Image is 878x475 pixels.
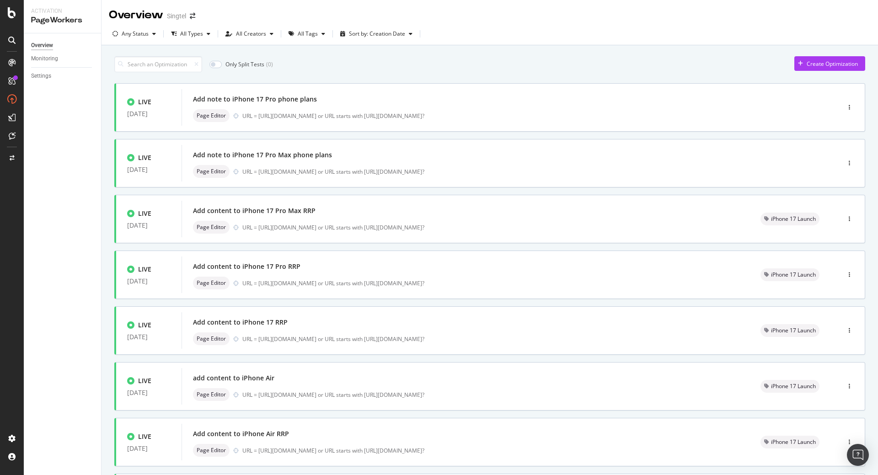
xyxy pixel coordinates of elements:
div: LIVE [138,376,151,385]
span: Page Editor [197,169,226,174]
div: LIVE [138,97,151,107]
div: Add content to iPhone 17 Pro Max RRP [193,206,316,215]
span: iPhone 17 Launch [771,384,816,389]
div: neutral label [193,332,230,345]
div: neutral label [193,388,230,401]
div: arrow-right-arrow-left [190,13,195,19]
button: Sort by: Creation Date [337,27,416,41]
div: neutral label [760,380,819,393]
div: add content to iPhone Air [193,374,274,383]
div: Add note to iPhone 17 Pro phone plans [193,95,317,104]
div: URL = [URL][DOMAIN_NAME] or URL starts with [URL][DOMAIN_NAME]? [242,168,801,176]
div: neutral label [760,436,819,448]
div: Only Split Tests [225,60,264,68]
div: [DATE] [127,278,171,285]
div: URL = [URL][DOMAIN_NAME] or URL starts with [URL][DOMAIN_NAME]? [242,391,739,399]
div: Add note to iPhone 17 Pro Max phone plans [193,150,332,160]
div: LIVE [138,209,151,218]
div: URL = [URL][DOMAIN_NAME] or URL starts with [URL][DOMAIN_NAME]? [242,224,739,231]
div: LIVE [138,265,151,274]
span: iPhone 17 Launch [771,216,816,222]
input: Search an Optimization [114,56,202,72]
button: Create Optimization [794,56,865,71]
div: LIVE [138,432,151,441]
div: neutral label [193,109,230,122]
span: Page Editor [197,448,226,453]
div: Activation [31,7,94,15]
a: Monitoring [31,54,95,64]
div: Add content to iPhone 17 RRP [193,318,288,327]
span: Page Editor [197,280,226,286]
span: Page Editor [197,113,226,118]
span: Page Editor [197,224,226,230]
div: neutral label [193,277,230,289]
span: Page Editor [197,336,226,342]
div: LIVE [138,320,151,330]
div: All Types [180,31,203,37]
div: neutral label [193,221,230,234]
div: [DATE] [127,333,171,341]
button: All Tags [285,27,329,41]
div: All Creators [236,31,266,37]
a: Overview [31,41,95,50]
div: URL = [URL][DOMAIN_NAME] or URL starts with [URL][DOMAIN_NAME]? [242,112,801,120]
span: iPhone 17 Launch [771,439,816,445]
span: iPhone 17 Launch [771,272,816,278]
div: neutral label [193,165,230,178]
div: Add content to iPhone 17 Pro RRP [193,262,300,271]
div: [DATE] [127,166,171,173]
div: neutral label [193,444,230,457]
a: Settings [31,71,95,81]
div: Settings [31,71,51,81]
div: neutral label [760,213,819,225]
div: [DATE] [127,110,171,117]
span: iPhone 17 Launch [771,328,816,333]
div: PageWorkers [31,15,94,26]
button: Any Status [109,27,160,41]
div: URL = [URL][DOMAIN_NAME] or URL starts with [URL][DOMAIN_NAME]? [242,279,739,287]
button: All Types [167,27,214,41]
div: [DATE] [127,222,171,229]
div: [DATE] [127,445,171,452]
div: LIVE [138,153,151,162]
div: All Tags [298,31,318,37]
div: neutral label [760,268,819,281]
div: Singtel [167,11,186,21]
div: Monitoring [31,54,58,64]
button: All Creators [222,27,277,41]
div: Add content to iPhone Air RRP [193,429,289,438]
div: Create Optimization [807,60,858,68]
div: ( 0 ) [266,60,273,68]
div: URL = [URL][DOMAIN_NAME] or URL starts with [URL][DOMAIN_NAME]? [242,335,739,343]
div: Open Intercom Messenger [847,444,869,466]
div: Overview [109,7,163,23]
div: [DATE] [127,389,171,396]
span: Page Editor [197,392,226,397]
div: neutral label [760,324,819,337]
div: Any Status [122,31,149,37]
div: Sort by: Creation Date [349,31,405,37]
div: URL = [URL][DOMAIN_NAME] or URL starts with [URL][DOMAIN_NAME]? [242,447,739,454]
div: Overview [31,41,53,50]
